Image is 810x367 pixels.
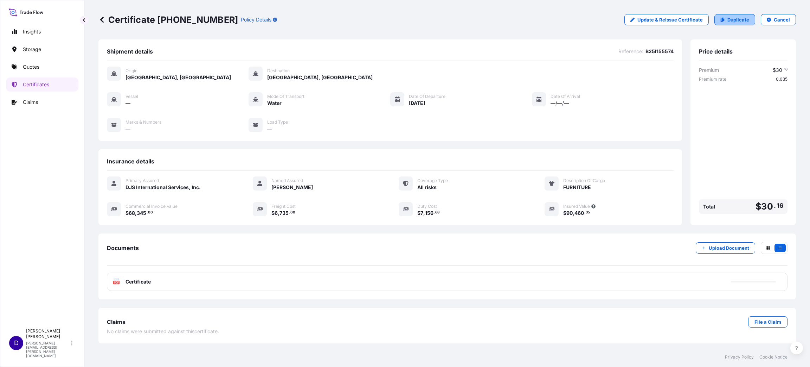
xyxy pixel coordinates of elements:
span: , [278,211,279,216]
span: Certificate [126,278,151,285]
a: Storage [6,42,78,56]
p: Duplicate [727,16,749,23]
span: $ [271,211,275,216]
span: B25I155574 [645,48,674,55]
span: Destination [267,68,290,74]
p: Quotes [23,63,39,70]
a: Privacy Policy [725,354,754,360]
span: 00 [290,211,295,214]
a: File a Claim [748,316,787,328]
span: 7 [420,211,423,216]
span: , [573,211,574,216]
span: Claims [107,318,126,325]
span: Origin [126,68,137,74]
span: , [135,211,137,216]
span: Duty Cost [417,204,437,209]
p: Upload Document [709,244,749,251]
span: $ [126,211,129,216]
button: Upload Document [696,242,755,254]
span: 68 [129,211,135,216]
span: — [267,125,272,132]
span: $ [756,202,761,211]
span: Insurance details [107,158,154,165]
a: Duplicate [714,14,755,25]
p: File a Claim [754,318,781,325]
span: Coverage Type [417,178,448,183]
span: 156 [425,211,433,216]
span: $ [417,211,420,216]
span: $ [563,211,566,216]
a: Cookie Notice [759,354,787,360]
span: D [14,340,19,347]
span: Shipment details [107,48,153,55]
span: Freight Cost [271,204,296,209]
p: Claims [23,99,38,106]
span: —/—/— [551,100,569,107]
span: — [126,100,130,107]
span: . [434,211,435,214]
span: 35 [586,211,590,214]
span: 460 [574,211,584,216]
span: Primary Assured [126,178,159,183]
span: Documents [107,244,139,251]
span: 0.035 [776,76,787,82]
span: $ [773,68,776,73]
span: Mode of Transport [267,94,304,99]
span: 6 [275,211,278,216]
p: Certificates [23,81,49,88]
span: 90 [566,211,573,216]
span: Price details [699,48,733,55]
text: PDF [114,281,119,284]
p: Update & Reissue Certificate [637,16,703,23]
a: Claims [6,95,78,109]
span: 345 [137,211,146,216]
span: 30 [776,68,782,73]
span: Load Type [267,119,288,125]
span: — [126,125,130,132]
a: Update & Reissue Certificate [624,14,709,25]
span: 735 [279,211,289,216]
p: [PERSON_NAME][EMAIL_ADDRESS][PERSON_NAME][DOMAIN_NAME] [26,341,70,358]
span: 16 [784,68,787,71]
span: Premium rate [699,76,726,82]
span: , [423,211,425,216]
span: Commercial Invoice Value [126,204,178,209]
span: . [783,68,784,71]
a: Certificates [6,77,78,92]
span: Premium [699,67,719,74]
span: Water [267,100,282,107]
span: FURNITURE [563,184,591,191]
span: 00 [148,211,153,214]
span: [GEOGRAPHIC_DATA], [GEOGRAPHIC_DATA] [267,74,373,81]
p: Insights [23,28,41,35]
button: Cancel [761,14,796,25]
span: Total [703,203,715,210]
span: Reference : [618,48,643,55]
span: [DATE] [409,100,425,107]
p: [PERSON_NAME] [PERSON_NAME] [26,328,70,340]
span: Insured Value [563,204,590,209]
span: 68 [435,211,439,214]
span: Vessel [126,94,138,99]
span: 16 [777,204,783,208]
span: . [147,211,148,214]
p: Policy Details [241,16,271,23]
p: Cancel [774,16,790,23]
span: Description Of Cargo [563,178,605,183]
span: Date of Arrival [551,94,580,99]
span: . [774,204,776,208]
span: All risks [417,184,437,191]
a: Insights [6,25,78,39]
span: [GEOGRAPHIC_DATA], [GEOGRAPHIC_DATA] [126,74,231,81]
p: Storage [23,46,41,53]
span: Marks & Numbers [126,119,161,125]
span: Date of Departure [409,94,445,99]
span: 30 [761,202,773,211]
a: Quotes [6,60,78,74]
span: Named Assured [271,178,303,183]
span: [PERSON_NAME] [271,184,313,191]
span: . [289,211,290,214]
span: No claims were submitted against this certificate . [107,328,219,335]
